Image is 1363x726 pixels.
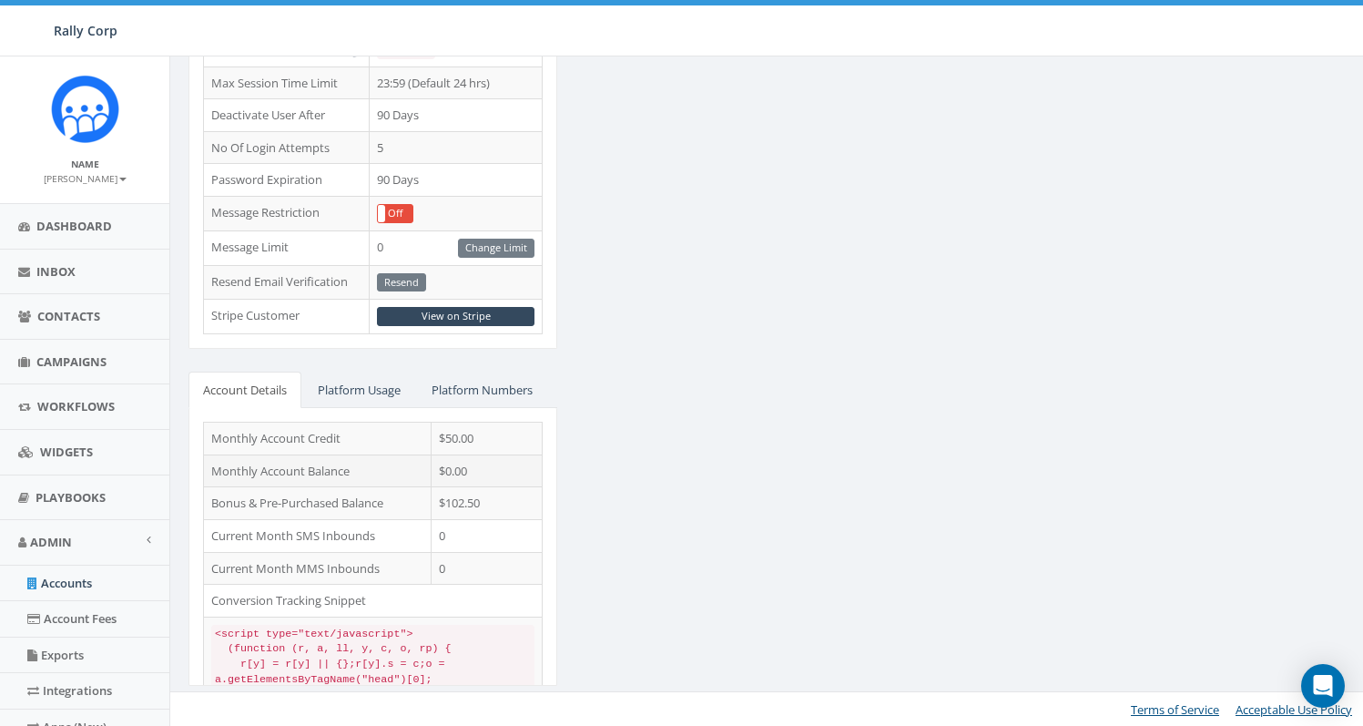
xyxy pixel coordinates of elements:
[30,534,72,550] span: Admin
[36,353,107,370] span: Campaigns
[204,585,543,618] td: Conversion Tracking Snippet
[1301,664,1345,708] div: Open Intercom Messenger
[204,300,370,334] td: Stripe Customer
[54,22,117,39] span: Rally Corp
[204,423,432,455] td: Monthly Account Credit
[71,158,99,170] small: Name
[204,230,370,265] td: Message Limit
[370,230,543,265] td: 0
[37,308,100,324] span: Contacts
[378,205,412,222] label: Off
[432,423,543,455] td: $50.00
[40,444,93,460] span: Widgets
[44,169,127,186] a: [PERSON_NAME]
[204,265,370,300] td: Resend Email Verification
[44,172,127,185] small: [PERSON_NAME]
[204,99,370,132] td: Deactivate User After
[303,372,415,409] a: Platform Usage
[204,66,370,99] td: Max Session Time Limit
[204,552,432,585] td: Current Month MMS Inbounds
[204,455,432,487] td: Monthly Account Balance
[432,520,543,553] td: 0
[51,75,119,143] img: Icon_1.png
[377,204,413,223] div: OnOff
[432,552,543,585] td: 0
[204,164,370,197] td: Password Expiration
[1131,701,1219,718] a: Terms of Service
[204,487,432,520] td: Bonus & Pre-Purchased Balance
[377,307,534,326] a: View on Stripe
[417,372,547,409] a: Platform Numbers
[188,372,301,409] a: Account Details
[370,66,543,99] td: 23:59 (Default 24 hrs)
[370,99,543,132] td: 90 Days
[432,487,543,520] td: $102.50
[36,218,112,234] span: Dashboard
[36,489,106,506] span: Playbooks
[370,131,543,164] td: 5
[204,520,432,553] td: Current Month SMS Inbounds
[1236,701,1352,718] a: Acceptable Use Policy
[432,455,543,487] td: $0.00
[36,263,76,280] span: Inbox
[37,398,115,414] span: Workflows
[204,131,370,164] td: No Of Login Attempts
[204,196,370,230] td: Message Restriction
[370,164,543,197] td: 90 Days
